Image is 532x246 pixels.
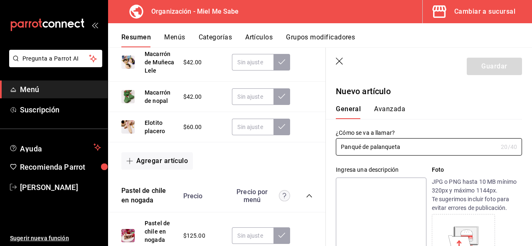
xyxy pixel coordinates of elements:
label: ¿Cómo se va a llamar? [336,130,522,136]
div: Ingresa una descripción [336,166,426,174]
input: Sin ajuste [232,227,273,244]
span: Ayuda [20,142,90,152]
button: Resumen [121,33,151,47]
button: Categorías [199,33,232,47]
span: $42.00 [183,58,202,67]
div: 20 /40 [501,143,517,151]
button: Avanzada [374,105,405,119]
input: Sin ajuste [232,88,273,105]
p: Nuevo artículo [336,85,522,97]
span: [PERSON_NAME] [20,182,101,193]
span: $42.00 [183,93,202,101]
img: Preview [121,56,135,69]
span: $60.00 [183,123,202,132]
button: Pastel de chile en nogada [121,186,175,205]
button: Grupos modificadores [286,33,355,47]
input: Sin ajuste [232,119,273,135]
img: Preview [121,90,135,103]
p: JPG o PNG hasta 10 MB mínimo 320px y máximo 1144px. Te sugerimos incluir foto para evitar errores... [432,178,522,212]
button: General [336,105,361,119]
button: Elotito placero [145,119,175,135]
span: Suscripción [20,104,101,115]
span: Recomienda Parrot [20,161,101,173]
button: Macarrón de nopal [145,88,175,105]
span: Menú [20,84,101,95]
h3: Organización - Miel Me Sabe [145,7,239,17]
div: Precio [175,192,228,200]
button: Macarrón de Muñeca Lele [145,50,175,75]
button: collapse-category-row [306,192,313,199]
button: Agregar artículo [121,152,193,170]
div: Precio por menú [232,188,290,204]
button: Artículos [245,33,273,47]
a: Pregunta a Parrot AI [6,60,102,69]
button: Menús [164,33,185,47]
img: Preview [121,229,135,242]
div: Cambiar a sucursal [454,6,515,17]
img: Preview [121,120,135,134]
input: Sin ajuste [232,54,273,71]
div: navigation tabs [121,33,532,47]
p: Foto [432,166,522,174]
span: $125.00 [183,231,205,240]
button: Pregunta a Parrot AI [9,50,102,67]
div: navigation tabs [336,105,512,119]
button: open_drawer_menu [91,22,98,28]
span: Pregunta a Parrot AI [22,54,89,63]
span: Sugerir nueva función [10,234,101,243]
